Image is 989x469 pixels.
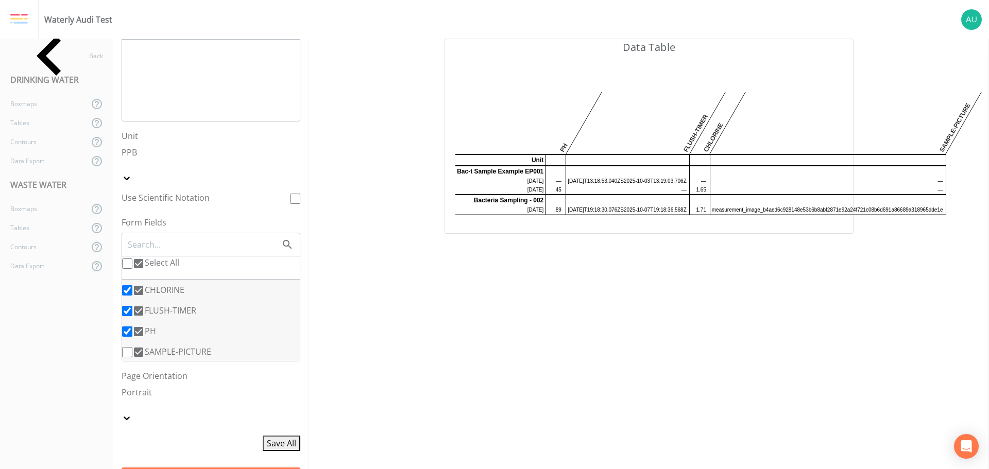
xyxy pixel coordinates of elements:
span: PH [145,325,156,337]
div: Portrait [122,386,300,398]
th: Unit [455,154,545,166]
div: Open Intercom Messenger [954,434,979,459]
label: Form Fields [122,216,300,229]
td: — [710,185,943,195]
input: CHLORINE [122,285,132,296]
td: [DATE] [455,185,545,195]
img: 493c9c74d1221f88e72fa849d039e381 [961,9,982,30]
input: Select All [122,258,132,269]
input: SAMPLE-PICTURE [122,347,132,357]
td: [DATE] [455,205,545,215]
td: — [689,177,707,185]
input: Search... [127,238,281,251]
label: Use Scientific Notation [122,192,290,204]
td: [DATE]T13:18:53.040ZS2025-10-03T13:19:03.706Z [566,177,687,185]
div: Waterly Audi Test [44,13,112,26]
button: Save All [263,436,300,451]
td: Bac-t Sample Example EP001 [455,166,545,177]
label: Unit [122,130,300,142]
td: Bacteria Sampling - 002 [455,195,545,205]
td: 1.65 [689,185,707,195]
td: — [545,177,562,185]
td: .45 [545,185,562,195]
span: Select All [145,257,179,268]
span: SAMPLE-PICTURE [940,88,980,153]
td: [DATE] [455,177,545,185]
td: 1.71 [689,205,707,215]
td: — [710,177,943,185]
td: .89 [545,205,562,215]
div: PPB [122,146,300,159]
h3: Data Table [445,39,853,56]
input: PH [122,326,132,337]
span: FLUSH-TIMER [145,304,196,317]
label: Page Orientation [122,370,300,382]
span: CHLORINE [145,284,184,296]
td: — [566,185,687,195]
td: [DATE]T19:18:30.076ZS2025-10-07T19:18:36.568Z [566,205,687,215]
td: measurement_image_b4aed6c928148e53b6b8abf2871e92a24f721c08b6d691a86689a318965dde1e [710,205,943,215]
img: logo [10,13,28,25]
input: FLUSH-TIMER [122,306,132,316]
span: SAMPLE-PICTURE [145,345,211,358]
